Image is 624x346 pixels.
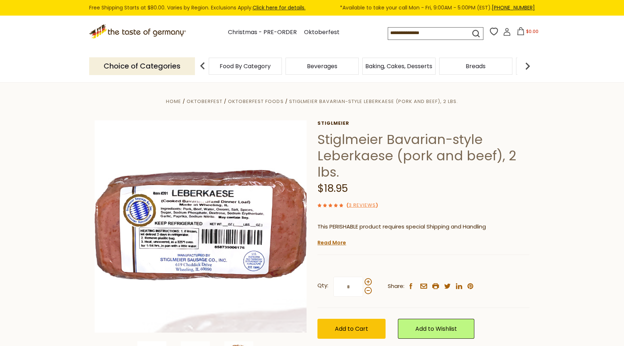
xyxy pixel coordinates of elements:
[289,98,458,105] a: Stiglmeier Bavarian-style Leberkaese (pork and beef), 2 lbs.
[526,28,538,34] span: $0.00
[340,4,535,12] span: *Available to take your call Mon - Fri, 9:00AM - 5:00PM (EST).
[365,63,432,69] a: Baking, Cakes, Desserts
[307,63,337,69] a: Beverages
[520,59,535,73] img: next arrow
[324,237,529,246] li: We will ship this product in heat-protective packaging and ice.
[398,319,474,339] a: Add to Wishlist
[349,202,376,209] a: 3 Reviews
[466,63,486,69] a: Breads
[317,239,346,246] a: Read More
[512,27,543,38] button: $0.00
[89,57,195,75] p: Choice of Categories
[346,202,378,209] span: ( )
[304,28,340,37] a: Oktoberfest
[333,277,363,297] input: Qty:
[317,131,529,180] h1: Stiglmeier Bavarian-style Leberkaese (pork and beef), 2 lbs.
[317,120,529,126] a: Stiglmeier
[253,4,305,11] a: Click here for details.
[89,4,535,12] div: Free Shipping Starts at $80.00. Varies by Region. Exclusions Apply.
[317,281,328,290] strong: Qty:
[388,282,404,291] span: Share:
[317,222,529,231] p: This PERISHABLE product requires special Shipping and Handling
[187,98,222,105] a: Oktoberfest
[166,98,181,105] a: Home
[220,63,271,69] a: Food By Category
[335,325,368,333] span: Add to Cart
[317,319,386,339] button: Add to Cart
[228,98,283,105] a: Oktoberfest Foods
[492,4,535,11] a: [PHONE_NUMBER]
[195,59,210,73] img: previous arrow
[317,181,348,195] span: $18.95
[228,28,297,37] a: Christmas - PRE-ORDER
[95,120,307,333] img: Stiglmeier Bavarian-style Leberkaese (pork and beef), 2 lbs.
